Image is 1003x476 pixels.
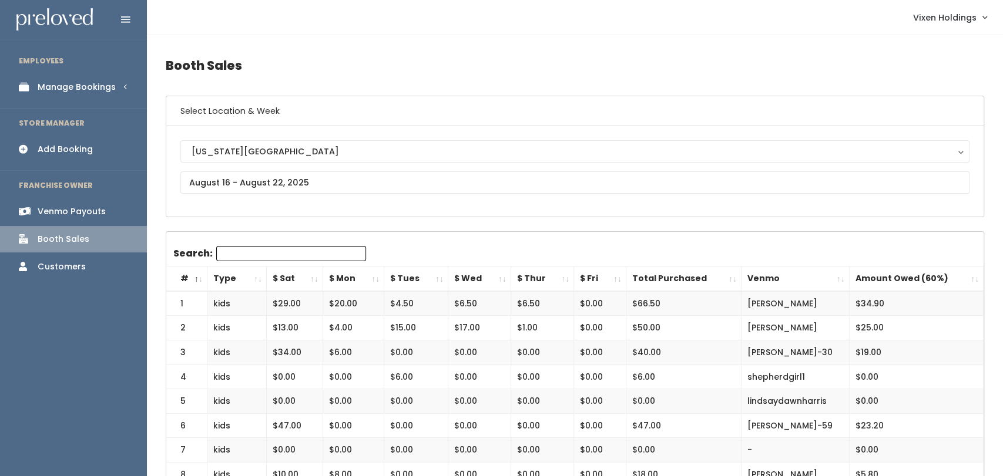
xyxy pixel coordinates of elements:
[323,438,384,463] td: $0.00
[849,389,983,414] td: $0.00
[626,364,741,389] td: $6.00
[574,389,626,414] td: $0.00
[849,438,983,463] td: $0.00
[166,364,207,389] td: 4
[448,266,511,291] th: $ Wed: activate to sort column ascending
[207,389,267,414] td: kids
[207,291,267,316] td: kids
[626,340,741,364] td: $40.00
[448,438,511,463] td: $0.00
[323,316,384,340] td: $4.00
[448,413,511,438] td: $0.00
[16,8,93,31] img: preloved logo
[207,413,267,438] td: kids
[741,389,849,414] td: lindsaydawnharris
[626,413,741,438] td: $47.00
[741,316,849,340] td: [PERSON_NAME]
[448,316,511,340] td: $17.00
[166,389,207,414] td: 5
[574,340,626,364] td: $0.00
[384,291,448,316] td: $4.50
[741,266,849,291] th: Venmo: activate to sort column ascending
[626,389,741,414] td: $0.00
[266,364,323,389] td: $0.00
[574,316,626,340] td: $0.00
[207,438,267,463] td: kids
[266,413,323,438] td: $47.00
[266,266,323,291] th: $ Sat: activate to sort column ascending
[849,340,983,364] td: $19.00
[166,96,984,126] h6: Select Location & Week
[192,145,958,158] div: [US_STATE][GEOGRAPHIC_DATA]
[511,266,574,291] th: $ Thur: activate to sort column ascending
[38,233,89,245] div: Booth Sales
[207,316,267,340] td: kids
[323,340,384,364] td: $6.00
[266,438,323,463] td: $0.00
[901,5,998,30] a: Vixen Holdings
[38,205,106,218] div: Venmo Payouts
[849,316,983,340] td: $25.00
[448,291,511,316] td: $6.50
[448,340,511,364] td: $0.00
[574,438,626,463] td: $0.00
[626,291,741,316] td: $66.50
[384,389,448,414] td: $0.00
[207,364,267,389] td: kids
[323,389,384,414] td: $0.00
[323,364,384,389] td: $0.00
[849,364,983,389] td: $0.00
[266,389,323,414] td: $0.00
[849,266,983,291] th: Amount Owed (60%): activate to sort column ascending
[448,364,511,389] td: $0.00
[266,316,323,340] td: $13.00
[574,266,626,291] th: $ Fri: activate to sort column ascending
[38,261,86,273] div: Customers
[741,438,849,463] td: -
[511,316,574,340] td: $1.00
[166,291,207,316] td: 1
[626,266,741,291] th: Total Purchased: activate to sort column ascending
[166,438,207,463] td: 7
[448,389,511,414] td: $0.00
[323,291,384,316] td: $20.00
[849,291,983,316] td: $34.90
[216,246,366,261] input: Search:
[180,171,970,194] input: August 16 - August 22, 2025
[166,413,207,438] td: 6
[166,340,207,364] td: 3
[574,291,626,316] td: $0.00
[384,340,448,364] td: $0.00
[323,266,384,291] th: $ Mon: activate to sort column ascending
[173,246,366,261] label: Search:
[511,413,574,438] td: $0.00
[384,413,448,438] td: $0.00
[166,266,207,291] th: #: activate to sort column descending
[511,389,574,414] td: $0.00
[741,291,849,316] td: [PERSON_NAME]
[741,413,849,438] td: [PERSON_NAME]-59
[626,316,741,340] td: $50.00
[384,266,448,291] th: $ Tues: activate to sort column ascending
[266,340,323,364] td: $34.00
[266,291,323,316] td: $29.00
[849,413,983,438] td: $23.20
[384,364,448,389] td: $6.00
[626,438,741,463] td: $0.00
[913,11,977,24] span: Vixen Holdings
[741,340,849,364] td: [PERSON_NAME]-30
[574,364,626,389] td: $0.00
[323,413,384,438] td: $0.00
[38,81,116,93] div: Manage Bookings
[180,140,970,163] button: [US_STATE][GEOGRAPHIC_DATA]
[384,438,448,463] td: $0.00
[511,364,574,389] td: $0.00
[207,266,267,291] th: Type: activate to sort column ascending
[207,340,267,364] td: kids
[574,413,626,438] td: $0.00
[166,316,207,340] td: 2
[38,143,93,156] div: Add Booking
[511,438,574,463] td: $0.00
[511,340,574,364] td: $0.00
[511,291,574,316] td: $6.50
